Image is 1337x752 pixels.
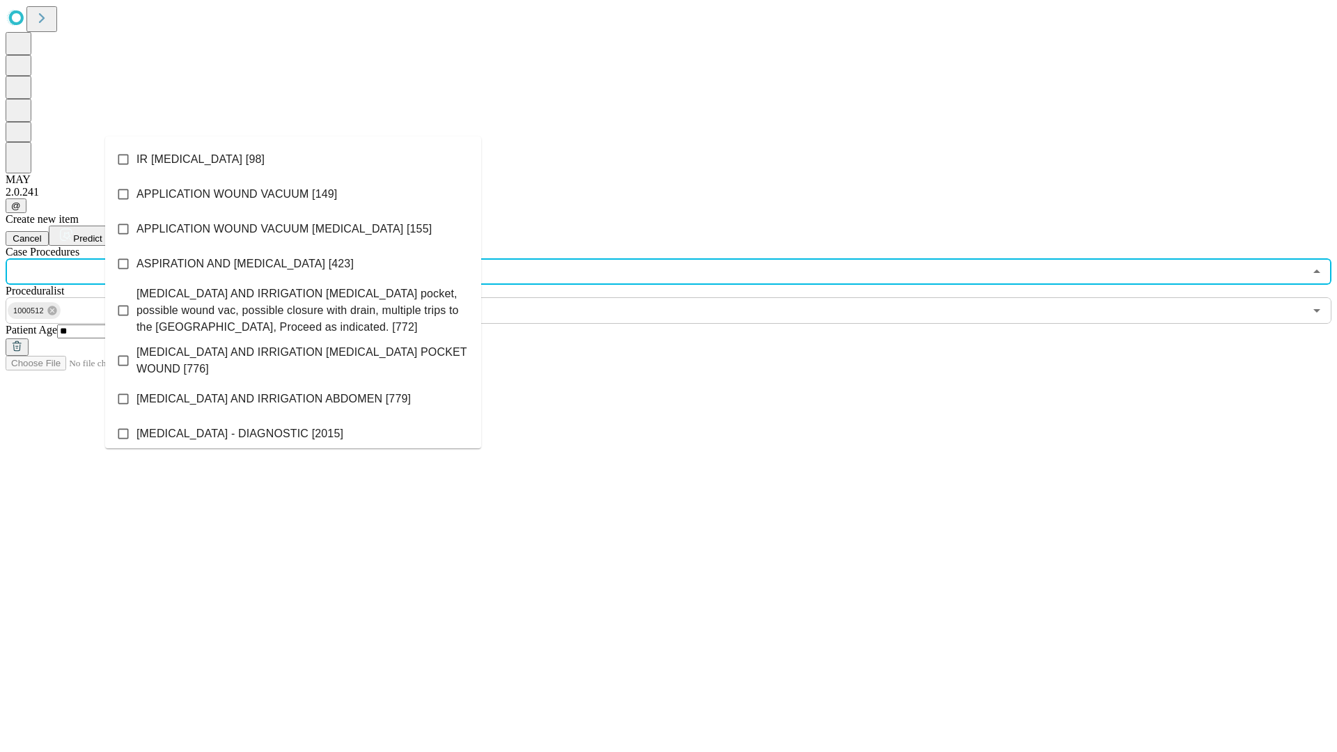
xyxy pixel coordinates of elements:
span: [MEDICAL_DATA] - DIAGNOSTIC [2015] [136,425,343,442]
span: Cancel [13,233,42,244]
span: Scheduled Procedure [6,246,79,258]
span: APPLICATION WOUND VACUUM [MEDICAL_DATA] [155] [136,221,432,237]
span: ASPIRATION AND [MEDICAL_DATA] [423] [136,256,354,272]
span: [MEDICAL_DATA] AND IRRIGATION ABDOMEN [779] [136,391,411,407]
span: IR [MEDICAL_DATA] [98] [136,151,265,168]
div: 1000512 [8,302,61,319]
button: @ [6,198,26,213]
span: Create new item [6,213,79,225]
span: Patient Age [6,324,57,336]
span: [MEDICAL_DATA] AND IRRIGATION [MEDICAL_DATA] POCKET WOUND [776] [136,344,470,377]
button: Predict [49,226,113,246]
button: Open [1307,301,1327,320]
span: @ [11,201,21,211]
span: [MEDICAL_DATA] AND IRRIGATION [MEDICAL_DATA] pocket, possible wound vac, possible closure with dr... [136,285,470,336]
span: Predict [73,233,102,244]
span: Proceduralist [6,285,64,297]
button: Cancel [6,231,49,246]
span: APPLICATION WOUND VACUUM [149] [136,186,337,203]
div: MAY [6,173,1331,186]
div: 2.0.241 [6,186,1331,198]
span: 1000512 [8,303,49,319]
button: Close [1307,262,1327,281]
